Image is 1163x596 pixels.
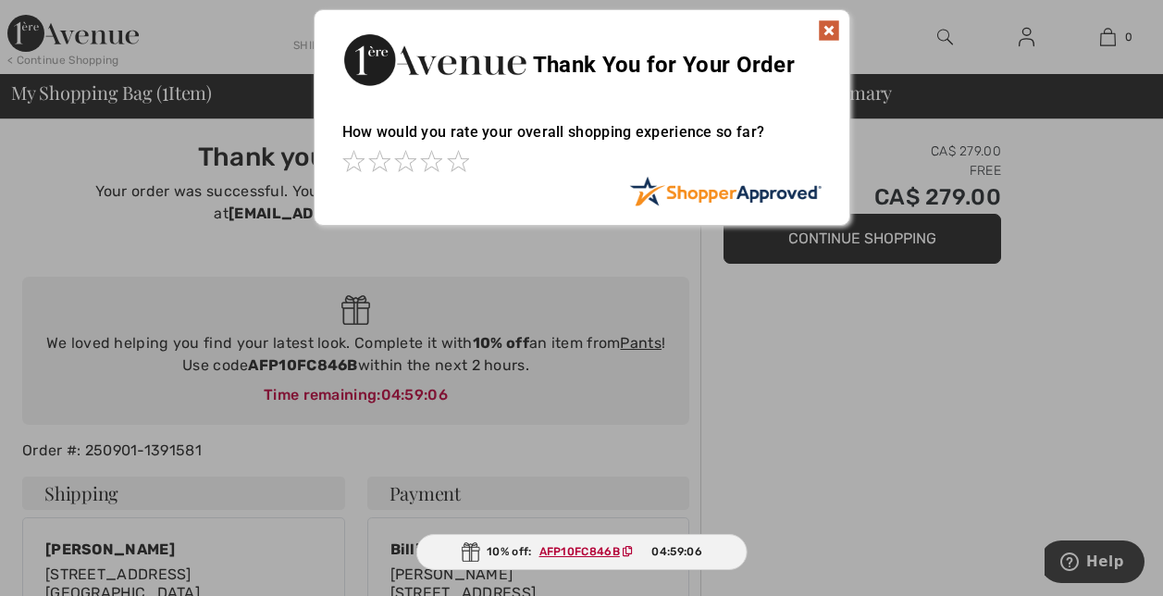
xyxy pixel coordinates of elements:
[539,545,620,558] ins: AFP10FC846B
[818,19,840,42] img: x
[342,105,822,176] div: How would you rate your overall shopping experience so far?
[42,13,80,30] span: Help
[415,534,748,570] div: 10% off:
[533,52,795,78] span: Thank You for Your Order
[342,29,527,91] img: Thank You for Your Order
[461,542,479,562] img: Gift.svg
[651,543,701,560] span: 04:59:06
